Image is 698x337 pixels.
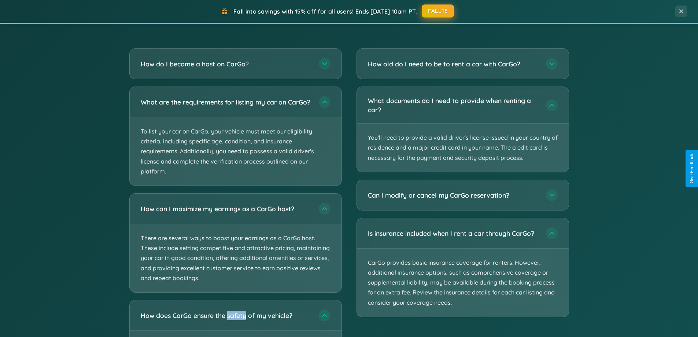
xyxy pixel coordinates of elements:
[368,59,539,69] h3: How old do I need to be to rent a car with CarGo?
[141,204,311,213] h3: How can I maximize my earnings as a CarGo host?
[141,311,311,320] h3: How does CarGo ensure the safety of my vehicle?
[357,249,569,317] p: CarGo provides basic insurance coverage for renters. However, additional insurance options, such ...
[141,98,311,107] h3: What are the requirements for listing my car on CarGo?
[357,124,569,172] p: You'll need to provide a valid driver's license issued in your country of residence and a major c...
[368,96,539,114] h3: What documents do I need to provide when renting a car?
[130,224,341,292] p: There are several ways to boost your earnings as a CarGo host. These include setting competitive ...
[130,117,341,186] p: To list your car on CarGo, your vehicle must meet our eligibility criteria, including specific ag...
[422,4,454,18] button: FALL15
[141,59,311,69] h3: How do I become a host on CarGo?
[233,8,417,15] span: Fall into savings with 15% off for all users! Ends [DATE] 10am PT.
[689,154,694,183] div: Give Feedback
[368,191,539,200] h3: Can I modify or cancel my CarGo reservation?
[368,229,539,238] h3: Is insurance included when I rent a car through CarGo?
